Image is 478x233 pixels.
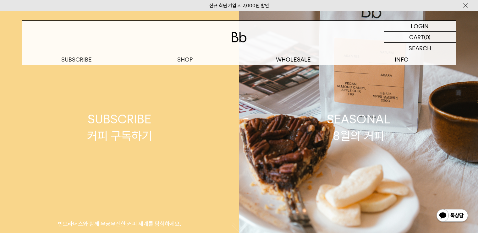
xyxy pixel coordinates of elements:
[87,111,152,144] div: SUBSCRIBE 커피 구독하기
[22,54,131,65] a: SUBSCRIBE
[327,111,390,144] div: SEASONAL 8월의 커피
[239,54,348,65] p: WHOLESALE
[424,32,431,42] p: (0)
[436,209,469,224] img: 카카오톡 채널 1:1 채팅 버튼
[409,32,424,42] p: CART
[209,3,269,8] a: 신규 회원 가입 시 3,000원 할인
[232,32,247,42] img: 로고
[131,54,239,65] a: SHOP
[409,43,431,54] p: SEARCH
[384,21,456,32] a: LOGIN
[384,32,456,43] a: CART (0)
[348,54,456,65] p: INFO
[411,21,429,31] p: LOGIN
